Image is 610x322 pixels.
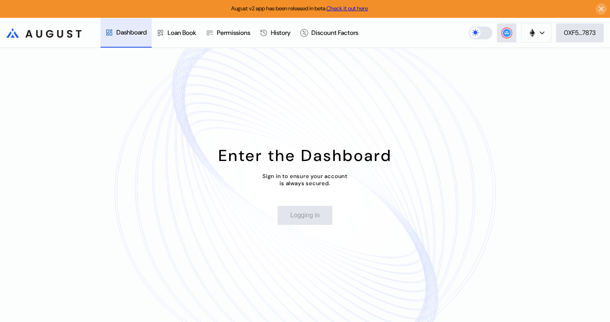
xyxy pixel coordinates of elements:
a: Discount Factors [295,18,363,48]
div: Permissions [217,29,250,37]
a: Dashboard [100,18,152,48]
img: chain logo [528,29,537,37]
button: chain logo [521,23,551,42]
button: 0XF5...7873 [556,23,604,42]
div: 0XF5...7873 [564,29,596,37]
div: Sign in to ensure your account is always secured. [263,172,347,187]
div: History [271,29,291,37]
a: Permissions [201,18,255,48]
a: Loan Book [152,18,201,48]
div: Enter the Dashboard [218,145,392,166]
div: Loan Book [168,29,196,37]
div: Discount Factors [311,29,358,37]
a: History [255,18,295,48]
a: Check it out here [326,5,368,12]
button: Logging in [278,206,332,225]
span: August v2 app has been released in beta. [231,5,368,12]
div: Dashboard [116,28,147,36]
